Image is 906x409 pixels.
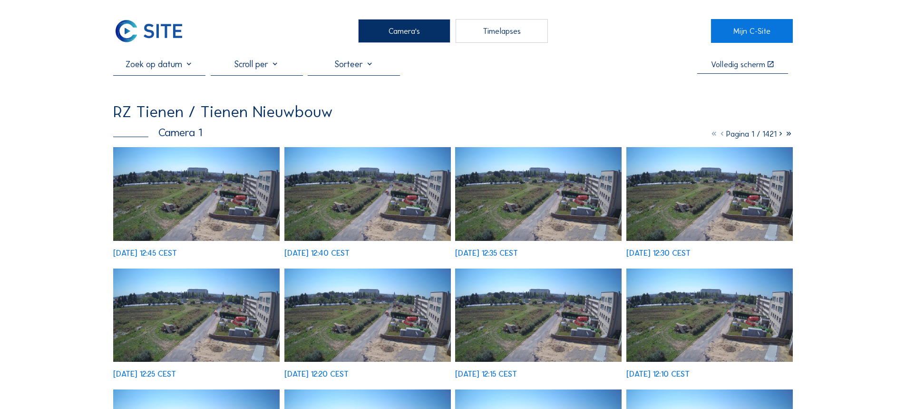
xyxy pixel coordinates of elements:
div: [DATE] 12:10 CEST [626,370,690,378]
img: image_52492175 [626,147,793,241]
div: [DATE] 12:40 CEST [284,249,350,257]
div: [DATE] 12:25 CEST [113,370,176,378]
div: Camera's [358,19,450,43]
div: [DATE] 12:35 CEST [455,249,518,257]
div: [DATE] 12:45 CEST [113,249,177,257]
div: [DATE] 12:30 CEST [626,249,691,257]
div: Timelapses [456,19,548,43]
input: Zoek op datum 󰅀 [113,59,205,70]
div: Volledig scherm [711,60,765,69]
img: image_52492041 [113,269,280,362]
div: Camera 1 [113,127,202,138]
img: image_52492315 [455,147,622,241]
img: image_52492593 [113,147,280,241]
img: image_52491608 [626,269,793,362]
div: RZ Tienen / Tienen Nieuwbouw [113,104,333,120]
a: Mijn C-Site [711,19,792,43]
div: [DATE] 12:15 CEST [455,370,517,378]
img: image_52491750 [455,269,622,362]
div: [DATE] 12:20 CEST [284,370,349,378]
span: Pagina 1 / 1421 [726,129,777,139]
img: image_52492449 [284,147,451,241]
img: image_52491896 [284,269,451,362]
a: C-SITE Logo [113,19,195,43]
img: C-SITE Logo [113,19,185,43]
